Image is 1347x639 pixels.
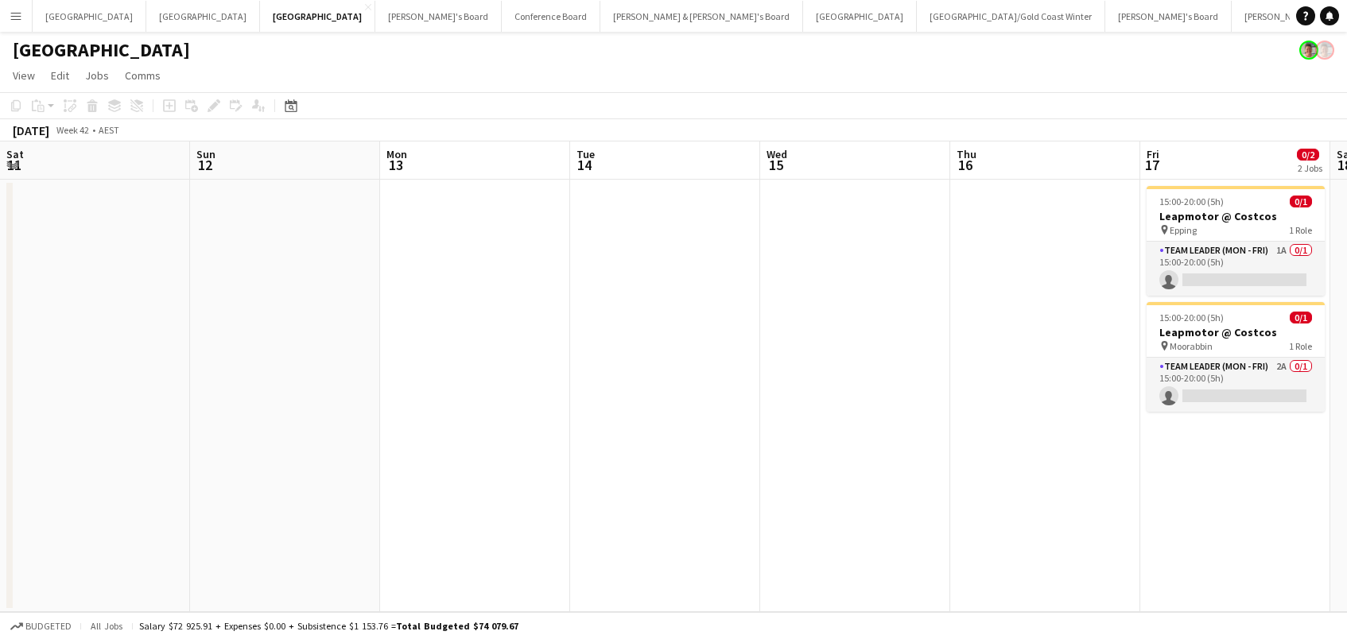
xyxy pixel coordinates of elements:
span: 14 [574,156,595,174]
app-job-card: 15:00-20:00 (5h)0/1Leapmotor @ Costcos Epping1 RoleTeam Leader (Mon - Fri)1A0/115:00-20:00 (5h) [1147,186,1325,296]
button: [PERSON_NAME] & [PERSON_NAME]'s Board [600,1,803,32]
span: 15:00-20:00 (5h) [1159,312,1224,323]
span: 17 [1144,156,1159,174]
button: [GEOGRAPHIC_DATA] [146,1,260,32]
span: 0/1 [1290,312,1312,323]
span: Thu [957,147,976,161]
app-user-avatar: Victoria Hunt [1315,41,1334,60]
button: [PERSON_NAME]'s Board [1105,1,1232,32]
span: 0/1 [1290,196,1312,207]
h1: [GEOGRAPHIC_DATA] [13,38,190,62]
button: Budgeted [8,618,74,635]
button: [GEOGRAPHIC_DATA]/Gold Coast Winter [917,1,1105,32]
h3: Leapmotor @ Costcos [1147,325,1325,339]
span: 16 [954,156,976,174]
span: Sun [196,147,215,161]
span: All jobs [87,620,126,632]
div: AEST [99,124,119,136]
span: 1 Role [1289,340,1312,352]
button: [GEOGRAPHIC_DATA] [803,1,917,32]
span: Jobs [85,68,109,83]
span: 0/2 [1297,149,1319,161]
span: Wed [767,147,787,161]
span: Epping [1170,224,1197,236]
a: Comms [118,65,167,86]
span: 1 Role [1289,224,1312,236]
span: Comms [125,68,161,83]
span: Moorabbin [1170,340,1213,352]
span: View [13,68,35,83]
app-job-card: 15:00-20:00 (5h)0/1Leapmotor @ Costcos Moorabbin1 RoleTeam Leader (Mon - Fri)2A0/115:00-20:00 (5h) [1147,302,1325,412]
span: 15:00-20:00 (5h) [1159,196,1224,207]
a: Edit [45,65,76,86]
div: 2 Jobs [1298,162,1322,174]
button: [PERSON_NAME]'s Board [375,1,502,32]
span: Fri [1147,147,1159,161]
button: [GEOGRAPHIC_DATA] [260,1,375,32]
span: 15 [764,156,787,174]
span: 11 [4,156,24,174]
app-card-role: Team Leader (Mon - Fri)2A0/115:00-20:00 (5h) [1147,358,1325,412]
span: Sat [6,147,24,161]
a: View [6,65,41,86]
a: Jobs [79,65,115,86]
span: Edit [51,68,69,83]
div: Salary $72 925.91 + Expenses $0.00 + Subsistence $1 153.76 = [139,620,518,632]
app-user-avatar: Victoria Hunt [1299,41,1318,60]
span: Week 42 [52,124,92,136]
app-card-role: Team Leader (Mon - Fri)1A0/115:00-20:00 (5h) [1147,242,1325,296]
h3: Leapmotor @ Costcos [1147,209,1325,223]
span: Mon [386,147,407,161]
span: Budgeted [25,621,72,632]
span: Tue [576,147,595,161]
span: 13 [384,156,407,174]
button: Conference Board [502,1,600,32]
span: Total Budgeted $74 079.67 [396,620,518,632]
span: 12 [194,156,215,174]
div: [DATE] [13,122,49,138]
button: [GEOGRAPHIC_DATA] [33,1,146,32]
